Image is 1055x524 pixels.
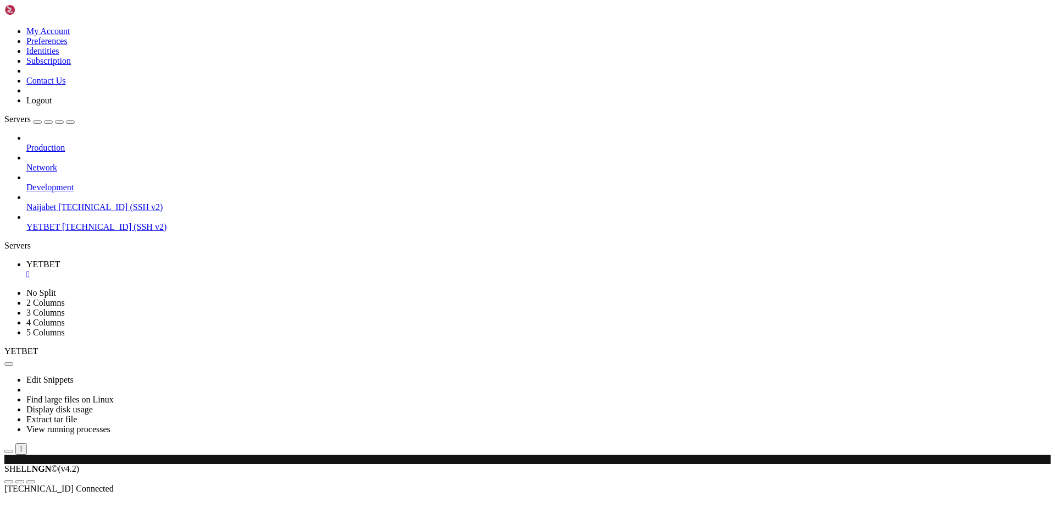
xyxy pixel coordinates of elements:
a: 3 Columns [26,308,65,317]
a: Production [26,143,1051,153]
button:  [15,443,27,455]
a: 4 Columns [26,318,65,327]
a: YETBET [TECHNICAL_ID] (SSH v2) [26,222,1051,232]
a: 5 Columns [26,328,65,337]
span: Production [26,143,65,152]
span: [TECHNICAL_ID] (SSH v2) [62,222,166,231]
a: Preferences [26,36,68,46]
a: Development [26,183,1051,192]
span: Development [26,183,74,192]
a: Subscription [26,56,71,65]
span: Naijabet [26,202,56,212]
a: No Split [26,288,56,297]
li: YETBET [TECHNICAL_ID] (SSH v2) [26,212,1051,232]
a: Logout [26,96,52,105]
a: View running processes [26,424,110,434]
span: Network [26,163,57,172]
a: Display disk usage [26,405,93,414]
a: YETBET [26,260,1051,279]
a: Servers [4,114,75,124]
a: Find large files on Linux [26,395,114,404]
li: Production [26,133,1051,153]
a: Edit Snippets [26,375,74,384]
span: YETBET [4,346,38,356]
img: Shellngn [4,4,68,15]
span: [TECHNICAL_ID] (SSH v2) [58,202,163,212]
a: My Account [26,26,70,36]
span: YETBET [26,260,60,269]
span: Servers [4,114,31,124]
a:  [26,269,1051,279]
a: Contact Us [26,76,66,85]
a: Network [26,163,1051,173]
div: Servers [4,241,1051,251]
a: Extract tar file [26,415,77,424]
span: YETBET [26,222,60,231]
li: Network [26,153,1051,173]
li: Naijabet [TECHNICAL_ID] (SSH v2) [26,192,1051,212]
a: Naijabet [TECHNICAL_ID] (SSH v2) [26,202,1051,212]
div:  [20,445,23,453]
a: Identities [26,46,59,56]
a: 2 Columns [26,298,65,307]
li: Development [26,173,1051,192]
